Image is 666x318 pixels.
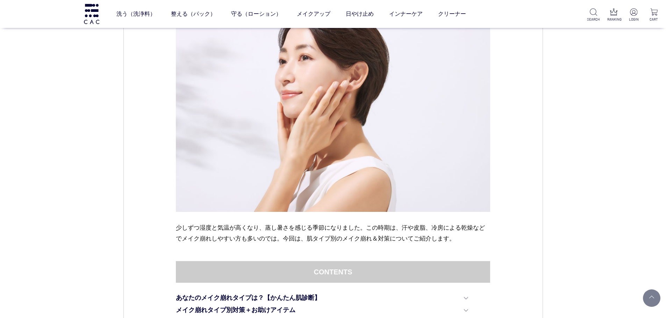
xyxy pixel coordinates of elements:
a: SEARCH [587,8,600,22]
img: 肌タイプ別！メイク崩れ対策 [176,2,490,212]
p: 少しずつ湿度と気温が高くなり、蒸し暑さを感じる季節になりました。この時期は、汗や皮脂、冷房による乾燥などでメイク崩れしやすい方も多いのでは。今回は、肌タイプ別のメイク崩れ＆対策についてご紹介します。 [176,222,490,244]
a: LOGIN [627,8,640,22]
a: あなたのメイク崩れタイプは？【かんたん肌診断】 [176,293,468,303]
a: CART [647,8,660,22]
img: logo [83,4,100,24]
a: メイクアップ [297,4,330,24]
p: CART [647,17,660,22]
a: クリーナー [438,4,466,24]
a: 日やけ止め [346,4,374,24]
a: インナーケア [389,4,423,24]
dt: CONTENTS [176,261,490,283]
p: LOGIN [627,17,640,22]
p: RANKING [607,17,620,22]
a: 洗う（洗浄料） [116,4,156,24]
p: SEARCH [587,17,600,22]
a: 整える（パック） [171,4,216,24]
a: RANKING [607,8,620,22]
a: 守る（ローション） [231,4,281,24]
a: メイク崩れタイプ別対策＋お助けアイテム [176,305,468,315]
